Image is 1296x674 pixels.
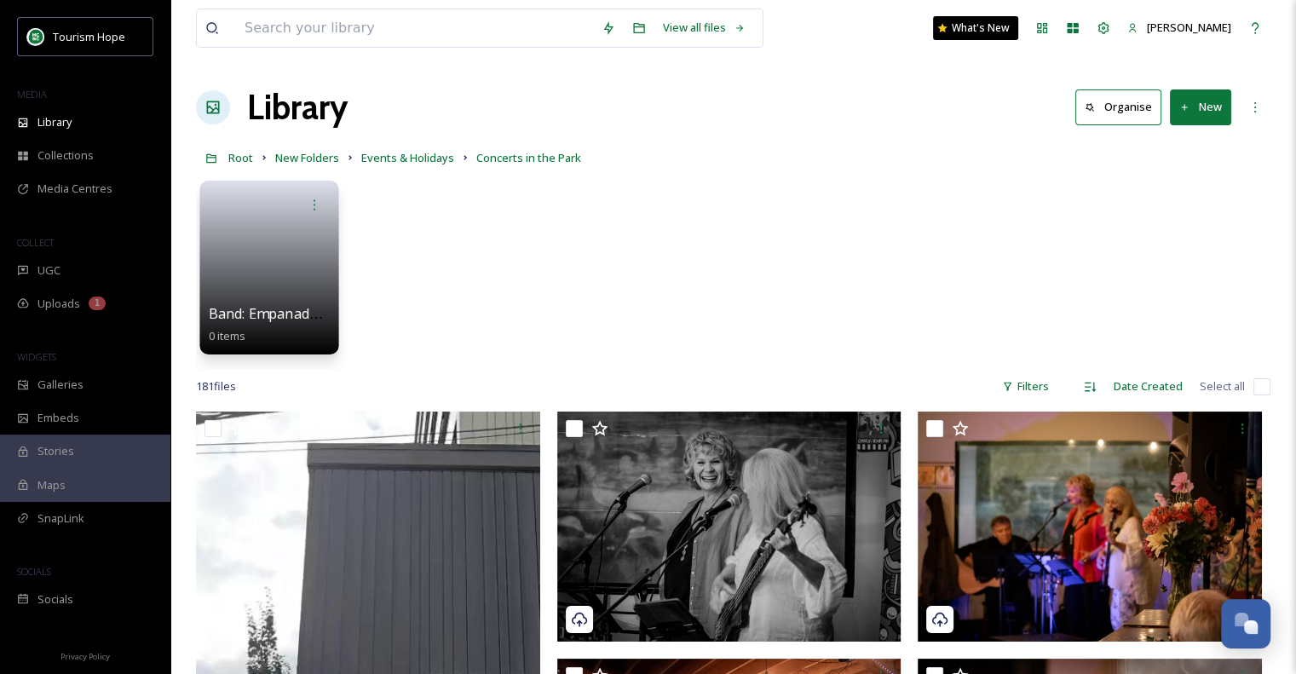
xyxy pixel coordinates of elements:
span: SOCIALS [17,565,51,578]
span: Band: Empanadas Ilegales Photographer: [PERSON_NAME] from Into The Wild Portraiture [209,304,798,323]
span: Select all [1200,378,1245,395]
a: Organise [1075,89,1170,124]
span: Tourism Hope [53,29,125,44]
img: logo.png [27,28,44,45]
span: COLLECT [17,236,54,249]
span: MEDIA [17,88,47,101]
span: 181 file s [196,378,236,395]
a: Library [247,82,348,133]
span: Uploads [37,296,80,312]
img: Concerts in the park (5).jpg [918,412,1262,642]
span: New Folders [275,150,339,165]
a: Band: Empanadas Ilegales Photographer: [PERSON_NAME] from Into The Wild Portraiture0 items [209,306,798,343]
span: [PERSON_NAME] [1147,20,1231,35]
img: Concerts in the park (6).jpg [557,412,901,642]
span: Media Centres [37,181,112,197]
span: Embeds [37,410,79,426]
a: Privacy Policy [60,645,110,665]
span: Stories [37,443,74,459]
a: What's New [933,16,1018,40]
a: View all files [654,11,754,44]
span: Privacy Policy [60,651,110,662]
span: Events & Holidays [361,150,454,165]
span: Socials [37,591,73,608]
span: Galleries [37,377,84,393]
input: Search your library [236,9,593,47]
span: Maps [37,477,66,493]
button: New [1170,89,1231,124]
span: UGC [37,262,60,279]
span: Collections [37,147,94,164]
span: WIDGETS [17,350,56,363]
span: Library [37,114,72,130]
div: 1 [89,297,106,310]
div: Date Created [1105,370,1191,403]
a: Root [228,147,253,168]
a: Events & Holidays [361,147,454,168]
span: 0 items [209,327,246,343]
a: New Folders [275,147,339,168]
div: Filters [994,370,1057,403]
a: Concerts in the Park [476,147,581,168]
span: Concerts in the Park [476,150,581,165]
span: SnapLink [37,510,84,527]
span: Root [228,150,253,165]
button: Open Chat [1221,599,1270,648]
a: [PERSON_NAME] [1119,11,1240,44]
button: Organise [1075,89,1161,124]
